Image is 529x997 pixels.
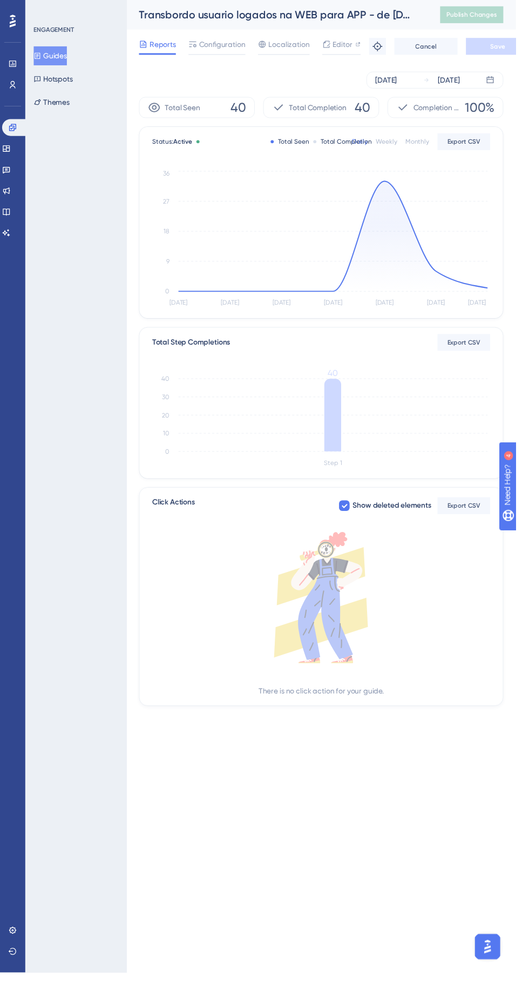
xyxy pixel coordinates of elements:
[166,422,174,429] tspan: 20
[449,342,503,360] button: Export CSV
[167,174,174,182] tspan: 36
[477,102,507,119] span: 100%
[227,307,245,314] tspan: [DATE]
[236,102,252,119] span: 40
[167,441,174,448] tspan: 10
[424,104,472,117] span: Completion Rate
[449,76,471,89] div: [DATE]
[449,137,503,154] button: Export CSV
[385,141,407,150] div: Weekly
[449,510,503,527] button: Export CSV
[458,11,510,19] span: Publish Changes
[25,3,67,16] span: Need Help?
[404,39,469,56] button: Cancel
[480,307,498,314] tspan: [DATE]
[459,141,493,150] span: Export CSV
[416,141,440,150] div: Monthly
[277,141,317,150] div: Total Seen
[333,471,351,479] tspan: Step 1
[204,39,252,52] span: Configuration
[451,6,516,24] button: Publish Changes
[280,307,298,314] tspan: [DATE]
[166,385,174,392] tspan: 40
[156,509,200,528] span: Click Actions
[169,459,174,467] tspan: 0
[385,307,403,314] tspan: [DATE]
[362,512,442,525] span: Show deleted elements
[169,295,174,302] tspan: 0
[333,307,351,314] tspan: [DATE]
[156,141,197,150] span: Status:
[426,43,448,52] span: Cancel
[169,104,205,117] span: Total Seen
[438,307,456,314] tspan: [DATE]
[167,203,174,210] tspan: 27
[35,95,71,114] button: Themes
[75,5,78,14] div: 4
[321,141,381,150] div: Total Completion
[35,71,74,91] button: Hotspots
[296,104,355,117] span: Total Completion
[503,43,518,52] span: Save
[178,142,197,149] span: Active
[364,102,379,119] span: 40
[171,264,174,272] tspan: 9
[35,26,76,35] div: ENGAGEMENT
[168,233,174,241] tspan: 18
[153,39,180,52] span: Reports
[143,8,424,23] div: Transbordo usuario logados na WEB para APP - de [DATE] até
[275,39,317,52] span: Localization
[459,514,493,523] span: Export CSV
[341,39,361,52] span: Editor
[156,345,236,358] div: Total Step Completions
[166,403,174,411] tspan: 30
[174,307,192,314] tspan: [DATE]
[35,48,69,67] button: Guides
[459,347,493,355] span: Export CSV
[385,76,407,89] div: [DATE]
[484,954,516,987] iframe: UserGuiding AI Assistant Launcher
[265,702,394,715] div: There is no click action for your guide.
[336,378,347,388] tspan: 40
